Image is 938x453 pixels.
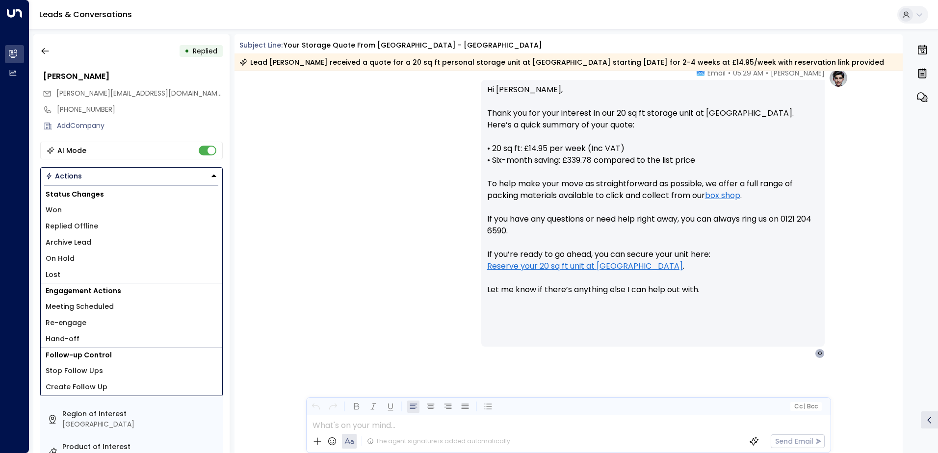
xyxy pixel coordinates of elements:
[41,187,222,202] h1: Status Changes
[310,401,322,413] button: Undo
[57,121,223,131] div: AddCompany
[57,104,223,115] div: [PHONE_NUMBER]
[487,260,683,272] a: Reserve your 20 sq ft unit at [GEOGRAPHIC_DATA]
[815,349,825,358] div: O
[40,167,223,185] button: Actions
[46,205,62,215] span: Won
[184,42,189,60] div: •
[46,302,114,312] span: Meeting Scheduled
[46,237,91,248] span: Archive Lead
[804,403,806,410] span: |
[239,57,884,67] div: Lead [PERSON_NAME] received a quote for a 20 sq ft personal storage unit at [GEOGRAPHIC_DATA] sta...
[62,419,219,429] div: [GEOGRAPHIC_DATA]
[56,88,224,98] span: [PERSON_NAME][EMAIL_ADDRESS][DOMAIN_NAME]
[46,334,79,344] span: Hand-off
[46,172,82,180] div: Actions
[728,68,730,78] span: •
[46,366,103,376] span: Stop Follow Ups
[57,146,86,155] div: AI Mode
[41,283,222,299] h1: Engagement Actions
[487,84,819,307] p: Hi [PERSON_NAME], Thank you for your interest in our 20 sq ft storage unit at [GEOGRAPHIC_DATA]. ...
[62,409,219,419] label: Region of Interest
[46,382,107,392] span: Create Follow Up
[766,68,768,78] span: •
[829,68,848,88] img: profile-logo.png
[733,68,763,78] span: 05:29 AM
[707,68,726,78] span: Email
[39,9,132,20] a: Leads & Conversations
[46,253,75,264] span: On Hold
[46,221,98,231] span: Replied Offline
[43,71,223,82] div: [PERSON_NAME]
[46,318,86,328] span: Re-engage
[284,40,542,50] div: Your storage quote from [GEOGRAPHIC_DATA] - [GEOGRAPHIC_DATA]
[56,88,223,99] span: ornella-carine@hotmail.co.uk
[771,68,825,78] span: [PERSON_NAME]
[41,348,222,363] h1: Follow-up Control
[239,40,283,50] span: Subject Line:
[327,401,339,413] button: Redo
[367,437,510,446] div: The agent signature is added automatically
[40,167,223,185] div: Button group with a nested menu
[193,46,217,56] span: Replied
[62,442,219,452] label: Product of Interest
[790,402,821,411] button: Cc|Bcc
[794,403,817,410] span: Cc Bcc
[46,270,60,280] span: Lost
[705,190,740,201] a: box shop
